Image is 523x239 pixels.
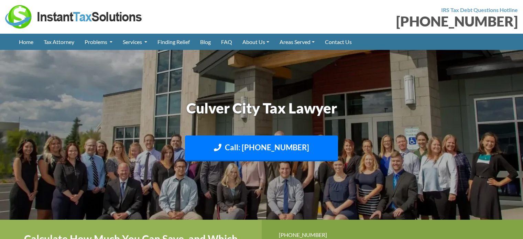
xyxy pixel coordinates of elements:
[195,34,216,50] a: Blog
[79,34,118,50] a: Problems
[274,34,320,50] a: Areas Served
[185,135,338,161] a: Call: [PHONE_NUMBER]
[39,34,79,50] a: Tax Attorney
[320,34,357,50] a: Contact Us
[441,7,518,13] strong: IRS Tax Debt Questions Hotline
[237,34,274,50] a: About Us
[152,34,195,50] a: Finding Relief
[5,13,143,19] a: Instant Tax Solutions Logo
[267,14,518,28] div: [PHONE_NUMBER]
[5,5,143,29] img: Instant Tax Solutions Logo
[118,34,152,50] a: Services
[71,98,453,118] h1: Culver City Tax Lawyer
[216,34,237,50] a: FAQ
[14,34,39,50] a: Home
